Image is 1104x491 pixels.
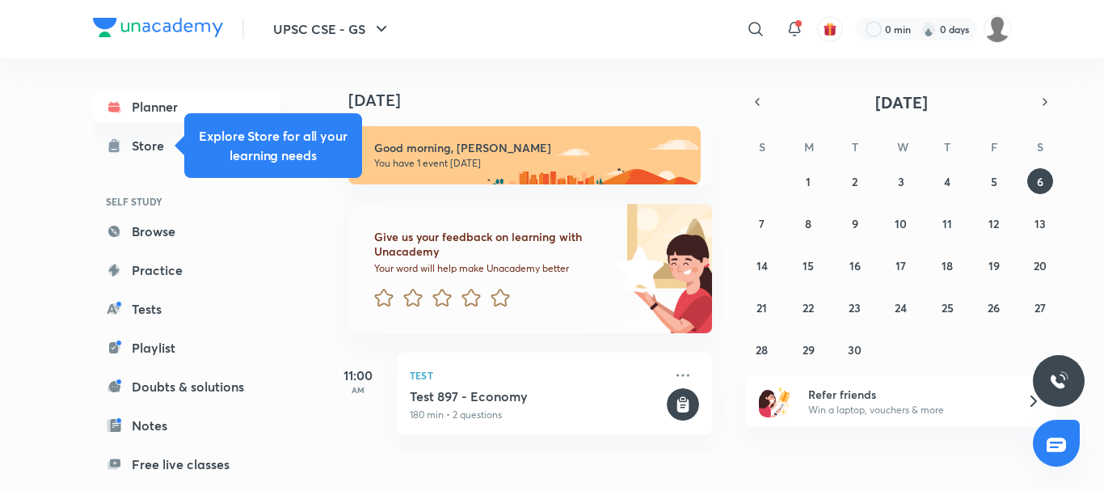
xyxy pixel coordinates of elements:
[852,216,858,231] abbr: September 9, 2025
[852,174,857,189] abbr: September 2, 2025
[93,188,280,215] h6: SELF STUDY
[410,388,664,404] h5: Test 897 - Economy
[981,168,1007,194] button: September 5, 2025
[759,385,791,417] img: referral
[942,258,953,273] abbr: September 18, 2025
[849,300,861,315] abbr: September 23, 2025
[1034,258,1047,273] abbr: September 20, 2025
[93,18,223,41] a: Company Logo
[795,252,821,278] button: September 15, 2025
[374,141,686,155] h6: Good morning, [PERSON_NAME]
[93,409,280,442] a: Notes
[374,230,610,259] h6: Give us your feedback on learning with Unacademy
[1034,300,1046,315] abbr: September 27, 2025
[988,258,1000,273] abbr: September 19, 2025
[1049,371,1068,391] img: ttu
[942,216,952,231] abbr: September 11, 2025
[795,168,821,194] button: September 1, 2025
[888,168,914,194] button: September 3, 2025
[263,13,401,45] button: UPSC CSE - GS
[934,294,960,320] button: September 25, 2025
[898,174,904,189] abbr: September 3, 2025
[888,252,914,278] button: September 17, 2025
[808,403,1007,417] p: Win a laptop, vouchers & more
[749,337,775,362] button: September 28, 2025
[921,21,937,37] img: streak
[895,216,907,231] abbr: September 10, 2025
[1027,210,1053,236] button: September 13, 2025
[1027,294,1053,320] button: September 27, 2025
[897,139,908,154] abbr: Wednesday
[93,332,280,364] a: Playlist
[93,448,280,480] a: Free live classes
[132,136,174,155] div: Store
[934,168,960,194] button: September 4, 2025
[769,91,1034,113] button: [DATE]
[795,210,821,236] button: September 8, 2025
[795,337,821,362] button: September 29, 2025
[410,408,664,422] p: 180 min • 2 questions
[749,252,775,278] button: September 14, 2025
[803,342,815,358] abbr: September 29, 2025
[981,294,1007,320] button: September 26, 2025
[942,300,954,315] abbr: September 25, 2025
[981,210,1007,236] button: September 12, 2025
[1027,252,1053,278] button: September 20, 2025
[934,252,960,278] button: September 18, 2025
[1027,168,1053,194] button: September 6, 2025
[808,386,1007,403] h6: Refer friends
[759,216,765,231] abbr: September 7, 2025
[895,300,907,315] abbr: September 24, 2025
[988,300,1000,315] abbr: September 26, 2025
[842,168,868,194] button: September 2, 2025
[93,215,280,248] a: Browse
[988,216,999,231] abbr: September 12, 2025
[944,174,950,189] abbr: September 4, 2025
[756,258,768,273] abbr: September 14, 2025
[197,126,349,165] h5: Explore Store for all your learning needs
[849,258,861,273] abbr: September 16, 2025
[93,293,280,325] a: Tests
[348,126,701,184] img: morning
[756,342,768,358] abbr: September 28, 2025
[374,157,686,170] p: You have 1 event [DATE]
[875,91,928,113] span: [DATE]
[93,91,280,123] a: Planner
[756,300,767,315] abbr: September 21, 2025
[93,129,280,162] a: Store
[805,216,811,231] abbr: September 8, 2025
[823,22,837,36] img: avatar
[842,210,868,236] button: September 9, 2025
[93,254,280,286] a: Practice
[991,174,997,189] abbr: September 5, 2025
[817,16,843,42] button: avatar
[842,252,868,278] button: September 16, 2025
[888,210,914,236] button: September 10, 2025
[895,258,906,273] abbr: September 17, 2025
[93,370,280,403] a: Doubts & solutions
[806,174,811,189] abbr: September 1, 2025
[93,18,223,37] img: Company Logo
[326,385,390,395] p: AM
[984,15,1011,43] img: Sarbani
[326,366,390,385] h5: 11:00
[803,258,814,273] abbr: September 15, 2025
[759,139,765,154] abbr: Sunday
[852,139,858,154] abbr: Tuesday
[1037,139,1043,154] abbr: Saturday
[561,204,712,333] img: feedback_image
[749,210,775,236] button: September 7, 2025
[842,294,868,320] button: September 23, 2025
[981,252,1007,278] button: September 19, 2025
[374,262,610,275] p: Your word will help make Unacademy better
[410,366,664,385] p: Test
[1037,174,1043,189] abbr: September 6, 2025
[803,300,814,315] abbr: September 22, 2025
[348,91,728,110] h4: [DATE]
[944,139,950,154] abbr: Thursday
[848,342,862,358] abbr: September 30, 2025
[934,210,960,236] button: September 11, 2025
[842,337,868,362] button: September 30, 2025
[804,139,814,154] abbr: Monday
[888,294,914,320] button: September 24, 2025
